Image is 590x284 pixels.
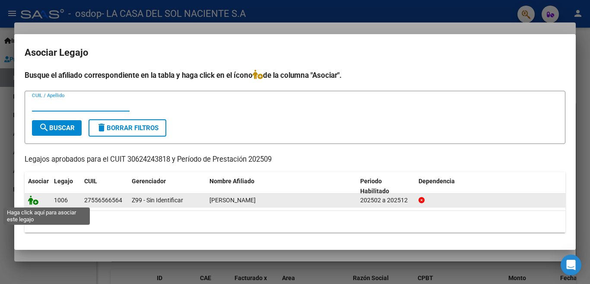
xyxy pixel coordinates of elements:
span: Asociar [28,178,49,185]
span: Nombre Afiliado [209,178,254,185]
datatable-header-cell: Dependencia [415,172,566,201]
mat-icon: search [39,122,49,133]
div: Open Intercom Messenger [561,255,581,275]
h2: Asociar Legajo [25,45,565,61]
span: 1006 [54,197,68,204]
button: Buscar [32,120,82,136]
span: Periodo Habilitado [360,178,389,195]
datatable-header-cell: Gerenciador [128,172,206,201]
h4: Busque el afiliado correspondiente en la tabla y haga click en el ícono de la columna "Asociar". [25,70,565,81]
datatable-header-cell: Periodo Habilitado [357,172,415,201]
datatable-header-cell: CUIL [81,172,128,201]
button: Borrar Filtros [89,119,166,137]
span: Z99 - Sin Identificar [132,197,183,204]
span: Borrar Filtros [96,124,159,132]
datatable-header-cell: Legajo [51,172,81,201]
span: Dependencia [419,178,455,185]
span: Legajo [54,178,73,185]
span: CUIL [84,178,97,185]
mat-icon: delete [96,122,107,133]
span: Gerenciador [132,178,166,185]
span: GONZALEZ BIANCA VALENTINA [209,197,256,204]
div: 27556566564 [84,195,122,205]
div: 202502 a 202512 [360,195,412,205]
span: Buscar [39,124,75,132]
datatable-header-cell: Asociar [25,172,51,201]
p: Legajos aprobados para el CUIT 30624243818 y Período de Prestación 202509 [25,154,565,165]
datatable-header-cell: Nombre Afiliado [206,172,357,201]
div: 1 registros [25,211,565,233]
